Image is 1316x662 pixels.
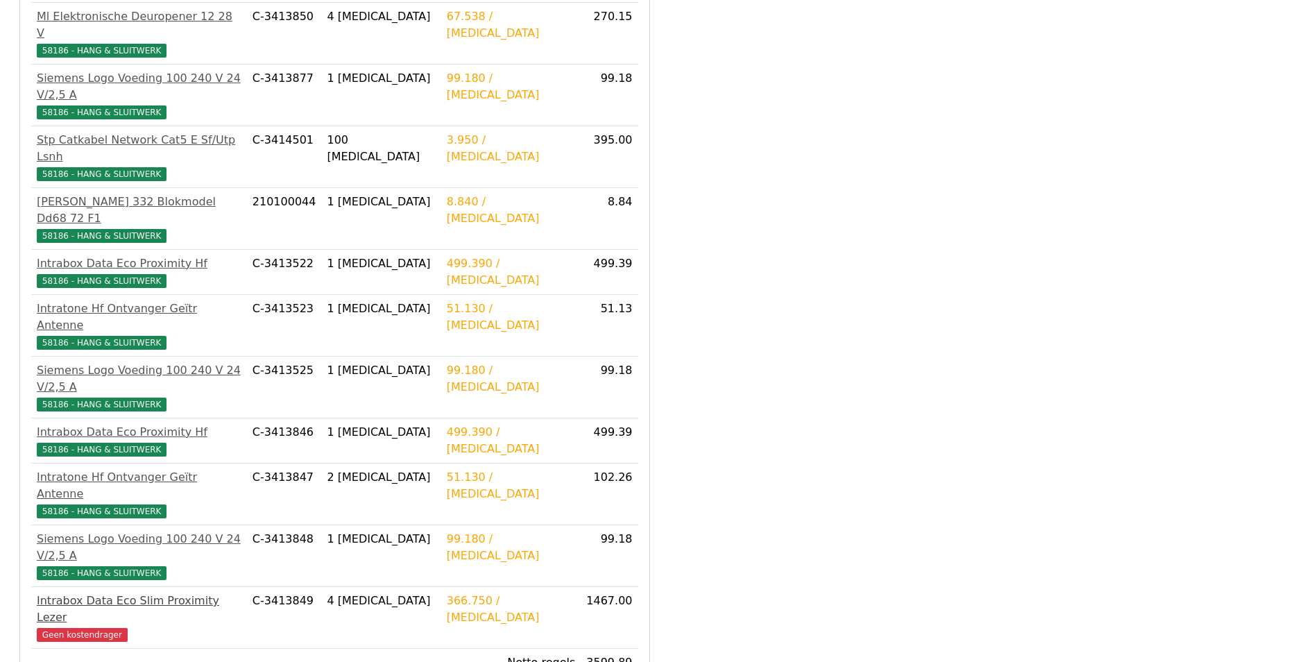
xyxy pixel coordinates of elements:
[247,188,322,250] td: 210100044
[37,132,241,165] div: Stp Catkabel Network Cat5 E Sf/Utp Lsnh
[327,8,435,25] div: 4 [MEDICAL_DATA]
[447,469,576,502] div: 51.130 / [MEDICAL_DATA]
[37,469,241,502] div: Intratone Hf Ontvanger Geïtr Antenne
[37,300,241,350] a: Intratone Hf Ontvanger Geïtr Antenne58186 - HANG & SLUITWERK
[37,469,241,519] a: Intratone Hf Ontvanger Geïtr Antenne58186 - HANG & SLUITWERK
[447,70,576,103] div: 99.180 / [MEDICAL_DATA]
[447,255,576,289] div: 499.390 / [MEDICAL_DATA]
[37,8,241,42] div: Ml Elektronische Deuropener 12 28 V
[37,362,241,396] div: Siemens Logo Voeding 100 240 V 24 V/2,5 A
[327,300,435,317] div: 1 [MEDICAL_DATA]
[447,593,576,626] div: 366.750 / [MEDICAL_DATA]
[327,424,435,441] div: 1 [MEDICAL_DATA]
[37,531,241,564] div: Siemens Logo Voeding 100 240 V 24 V/2,5 A
[37,255,241,272] div: Intrabox Data Eco Proximity Hf
[581,418,638,464] td: 499.39
[37,274,166,288] span: 58186 - HANG & SLUITWERK
[447,132,576,165] div: 3.950 / [MEDICAL_DATA]
[447,300,576,334] div: 51.130 / [MEDICAL_DATA]
[37,398,166,411] span: 58186 - HANG & SLUITWERK
[581,188,638,250] td: 8.84
[327,255,435,272] div: 1 [MEDICAL_DATA]
[247,250,322,295] td: C-3413522
[581,3,638,65] td: 270.15
[581,65,638,126] td: 99.18
[37,443,166,457] span: 58186 - HANG & SLUITWERK
[37,70,241,103] div: Siemens Logo Voeding 100 240 V 24 V/2,5 A
[247,464,322,525] td: C-3413847
[447,424,576,457] div: 499.390 / [MEDICAL_DATA]
[327,531,435,548] div: 1 [MEDICAL_DATA]
[581,587,638,649] td: 1467.00
[327,132,435,165] div: 100 [MEDICAL_DATA]
[37,424,241,457] a: Intrabox Data Eco Proximity Hf58186 - HANG & SLUITWERK
[37,194,241,227] div: [PERSON_NAME] 332 Blokmodel Dd68 72 F1
[581,357,638,418] td: 99.18
[37,229,166,243] span: 58186 - HANG & SLUITWERK
[37,105,166,119] span: 58186 - HANG & SLUITWERK
[37,593,241,626] div: Intrabox Data Eco Slim Proximity Lezer
[327,70,435,87] div: 1 [MEDICAL_DATA]
[37,504,166,518] span: 58186 - HANG & SLUITWERK
[447,194,576,227] div: 8.840 / [MEDICAL_DATA]
[247,65,322,126] td: C-3413877
[247,418,322,464] td: C-3413846
[37,566,166,580] span: 58186 - HANG & SLUITWERK
[247,525,322,587] td: C-3413848
[247,587,322,649] td: C-3413849
[447,531,576,564] div: 99.180 / [MEDICAL_DATA]
[37,628,128,642] span: Geen kostendrager
[37,424,241,441] div: Intrabox Data Eco Proximity Hf
[37,593,241,643] a: Intrabox Data Eco Slim Proximity LezerGeen kostendrager
[581,126,638,188] td: 395.00
[37,336,166,350] span: 58186 - HANG & SLUITWERK
[247,295,322,357] td: C-3413523
[37,255,241,289] a: Intrabox Data Eco Proximity Hf58186 - HANG & SLUITWERK
[37,531,241,581] a: Siemens Logo Voeding 100 240 V 24 V/2,5 A58186 - HANG & SLUITWERK
[581,525,638,587] td: 99.18
[581,464,638,525] td: 102.26
[247,126,322,188] td: C-3414501
[447,362,576,396] div: 99.180 / [MEDICAL_DATA]
[37,8,241,58] a: Ml Elektronische Deuropener 12 28 V58186 - HANG & SLUITWERK
[327,469,435,486] div: 2 [MEDICAL_DATA]
[581,250,638,295] td: 499.39
[37,132,241,182] a: Stp Catkabel Network Cat5 E Sf/Utp Lsnh58186 - HANG & SLUITWERK
[37,194,241,244] a: [PERSON_NAME] 332 Blokmodel Dd68 72 F158186 - HANG & SLUITWERK
[581,295,638,357] td: 51.13
[37,70,241,120] a: Siemens Logo Voeding 100 240 V 24 V/2,5 A58186 - HANG & SLUITWERK
[247,357,322,418] td: C-3413525
[327,194,435,210] div: 1 [MEDICAL_DATA]
[247,3,322,65] td: C-3413850
[37,300,241,334] div: Intratone Hf Ontvanger Geïtr Antenne
[37,167,166,181] span: 58186 - HANG & SLUITWERK
[447,8,576,42] div: 67.538 / [MEDICAL_DATA]
[37,44,166,58] span: 58186 - HANG & SLUITWERK
[327,362,435,379] div: 1 [MEDICAL_DATA]
[327,593,435,609] div: 4 [MEDICAL_DATA]
[37,362,241,412] a: Siemens Logo Voeding 100 240 V 24 V/2,5 A58186 - HANG & SLUITWERK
